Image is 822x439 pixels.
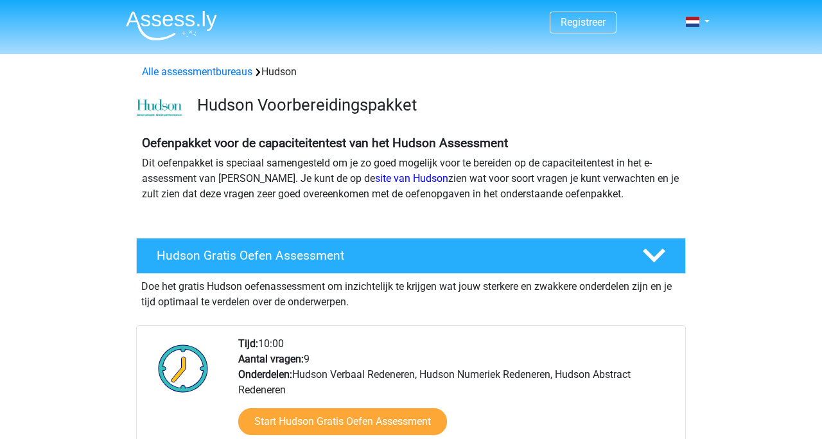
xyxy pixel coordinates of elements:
img: cefd0e47479f4eb8e8c001c0d358d5812e054fa8.png [137,99,182,117]
b: Aantal vragen: [238,353,304,365]
b: Oefenpakket voor de capaciteitentest van het Hudson Assessment [142,136,508,150]
a: Start Hudson Gratis Oefen Assessment [238,408,447,435]
b: Onderdelen: [238,368,292,381]
p: Dit oefenpakket is speciaal samengesteld om je zo goed mogelijk voor te bereiden op de capaciteit... [142,156,680,202]
h3: Hudson Voorbereidingspakket [197,95,676,115]
a: site van Hudson [375,172,448,184]
b: Tijd: [238,337,258,350]
a: Registreer [561,16,606,28]
img: Assessly [126,10,217,40]
div: Hudson [137,64,685,80]
h4: Hudson Gratis Oefen Assessment [157,248,622,263]
div: Doe het gratis Hudson oefenassessment om inzichtelijk te krijgen wat jouw sterkere en zwakkere on... [136,274,686,310]
img: Klok [151,336,216,400]
a: Alle assessmentbureaus [142,66,252,78]
a: Hudson Gratis Oefen Assessment [131,238,691,274]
